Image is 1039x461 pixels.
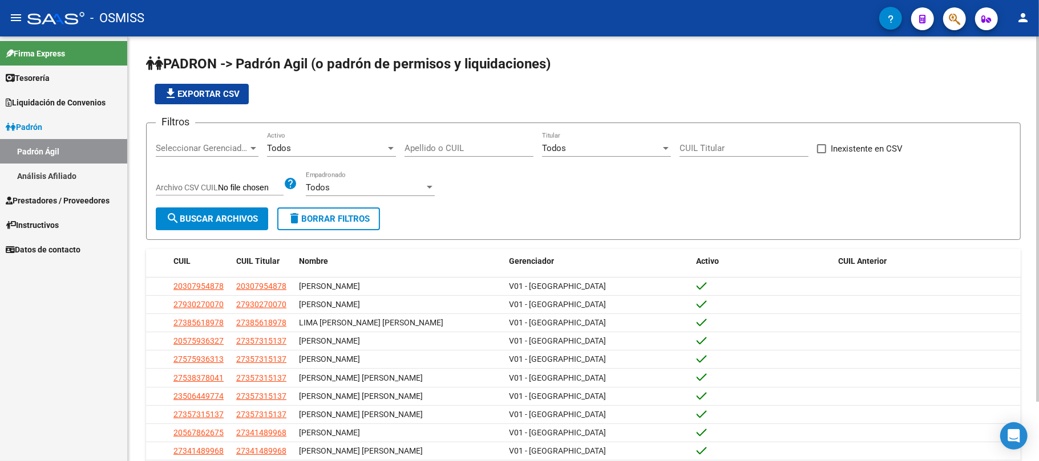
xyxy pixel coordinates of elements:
[299,318,443,327] span: LIMA [PERSON_NAME] [PERSON_NAME]
[173,391,224,401] span: 23506449774
[173,336,224,345] span: 20575936327
[267,143,291,153] span: Todos
[164,89,240,99] span: Exportar CSV
[156,207,268,230] button: Buscar Archivos
[509,256,554,266] span: Gerenciador
[236,373,286,382] span: 27357315137
[277,207,380,230] button: Borrar Filtros
[156,183,218,192] span: Archivo CSV CUIL
[299,256,328,266] span: Nombre
[6,243,80,256] span: Datos de contacto
[542,143,566,153] span: Todos
[90,6,144,31] span: - OSMISS
[156,114,195,130] h3: Filtros
[299,428,360,437] span: [PERSON_NAME]
[218,183,284,193] input: Archivo CSV CUIL
[299,336,360,345] span: [PERSON_NAME]
[299,373,423,382] span: [PERSON_NAME] [PERSON_NAME]
[294,249,504,274] datatable-header-cell: Nombre
[236,282,286,291] span: 20307954878
[6,47,65,60] span: Firma Express
[173,318,224,327] span: 27385618978
[306,182,330,193] span: Todos
[236,428,286,437] span: 27341489968
[236,391,286,401] span: 27357315137
[509,282,606,291] span: V01 - [GEOGRAPHIC_DATA]
[236,300,286,309] span: 27930270070
[236,446,286,455] span: 27341489968
[509,354,606,364] span: V01 - [GEOGRAPHIC_DATA]
[6,96,106,109] span: Liquidación de Convenios
[6,121,42,133] span: Padrón
[156,143,248,153] span: Seleccionar Gerenciador
[173,354,224,364] span: 27575936313
[288,214,370,224] span: Borrar Filtros
[173,428,224,437] span: 20567862675
[299,446,423,455] span: [PERSON_NAME] [PERSON_NAME]
[504,249,692,274] datatable-header-cell: Gerenciador
[834,249,1021,274] datatable-header-cell: CUIL Anterior
[173,373,224,382] span: 27538378041
[697,256,719,266] span: Activo
[299,410,423,419] span: [PERSON_NAME] [PERSON_NAME]
[509,391,606,401] span: V01 - [GEOGRAPHIC_DATA]
[173,282,224,291] span: 20307954878
[299,282,360,291] span: [PERSON_NAME]
[299,354,360,364] span: [PERSON_NAME]
[284,177,297,190] mat-icon: help
[509,373,606,382] span: V01 - [GEOGRAPHIC_DATA]
[164,87,177,100] mat-icon: file_download
[173,256,191,266] span: CUIL
[509,300,606,309] span: V01 - [GEOGRAPHIC_DATA]
[509,446,606,455] span: V01 - [GEOGRAPHIC_DATA]
[6,72,50,84] span: Tesorería
[173,410,224,419] span: 27357315137
[6,194,110,207] span: Prestadores / Proveedores
[509,428,606,437] span: V01 - [GEOGRAPHIC_DATA]
[509,318,606,327] span: V01 - [GEOGRAPHIC_DATA]
[236,354,286,364] span: 27357315137
[1000,422,1028,450] div: Open Intercom Messenger
[155,84,249,104] button: Exportar CSV
[236,318,286,327] span: 27385618978
[166,211,180,225] mat-icon: search
[173,300,224,309] span: 27930270070
[509,410,606,419] span: V01 - [GEOGRAPHIC_DATA]
[9,11,23,25] mat-icon: menu
[236,256,280,266] span: CUIL Titular
[692,249,834,274] datatable-header-cell: Activo
[166,214,258,224] span: Buscar Archivos
[509,336,606,345] span: V01 - [GEOGRAPHIC_DATA]
[232,249,294,274] datatable-header-cell: CUIL Titular
[236,336,286,345] span: 27357315137
[146,56,551,72] span: PADRON -> Padrón Agil (o padrón de permisos y liquidaciones)
[169,249,232,274] datatable-header-cell: CUIL
[6,219,59,231] span: Instructivos
[838,256,887,266] span: CUIL Anterior
[1016,11,1030,25] mat-icon: person
[288,211,301,225] mat-icon: delete
[173,446,224,455] span: 27341489968
[236,410,286,419] span: 27357315137
[831,142,903,156] span: Inexistente en CSV
[299,300,360,309] span: [PERSON_NAME]
[299,391,423,401] span: [PERSON_NAME] [PERSON_NAME]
